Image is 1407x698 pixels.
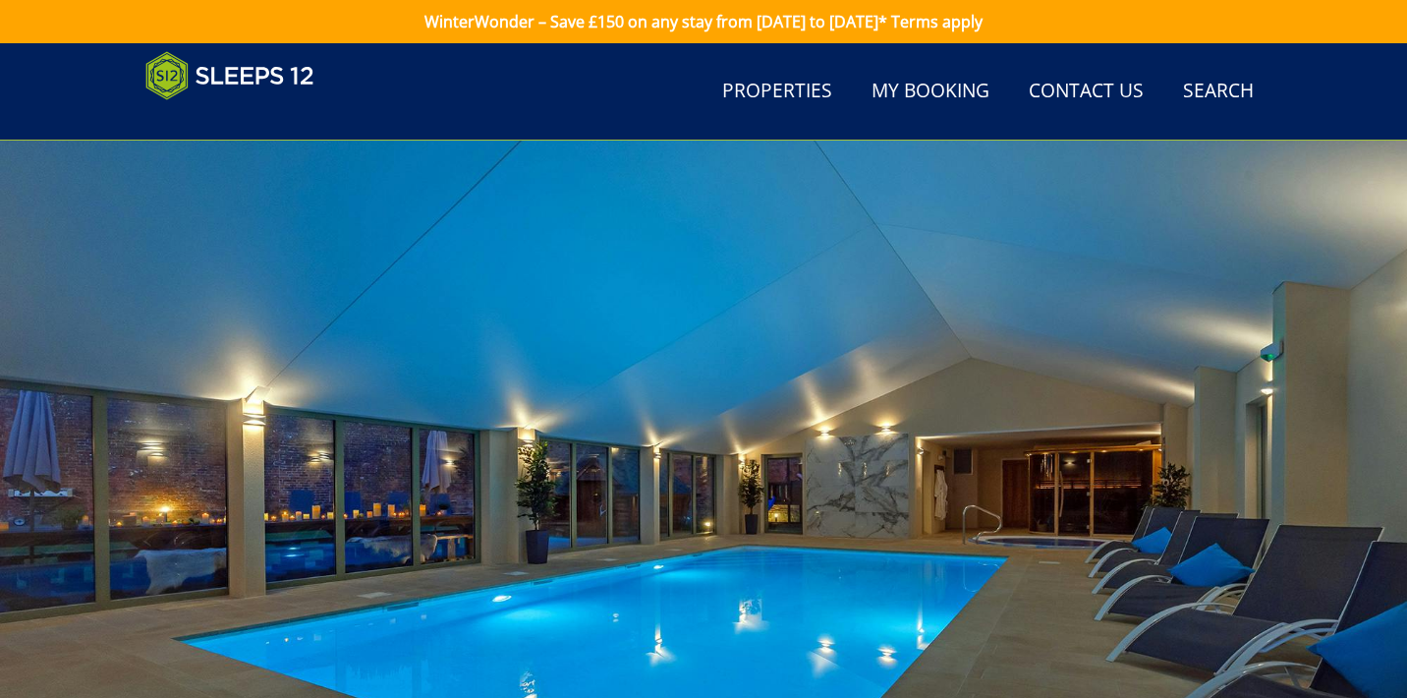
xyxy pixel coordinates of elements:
[1021,70,1152,114] a: Contact Us
[864,70,997,114] a: My Booking
[145,51,314,100] img: Sleeps 12
[136,112,342,129] iframe: Customer reviews powered by Trustpilot
[1175,70,1262,114] a: Search
[714,70,840,114] a: Properties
